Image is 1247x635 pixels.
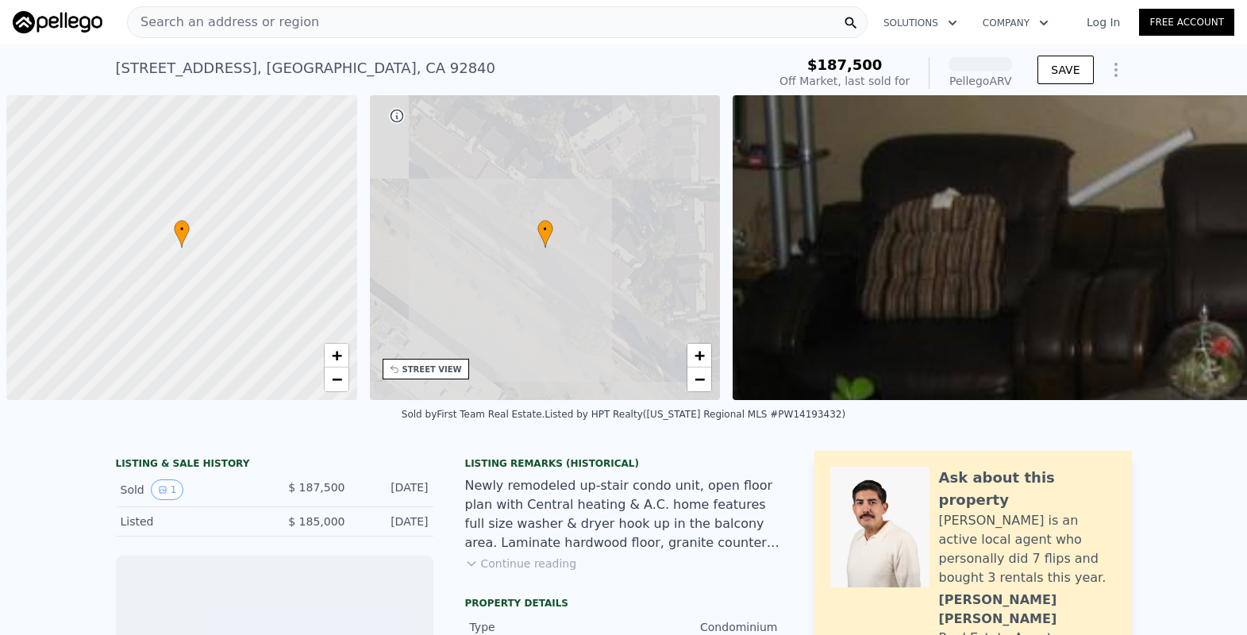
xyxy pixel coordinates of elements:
span: − [331,369,341,389]
span: + [695,345,705,365]
span: $ 187,500 [288,481,344,494]
div: [DATE] [358,479,429,500]
div: STREET VIEW [402,364,462,375]
div: Property details [465,597,783,610]
button: Company [970,9,1061,37]
div: [PERSON_NAME] is an active local agent who personally did 7 flips and bought 3 rentals this year. [939,511,1116,587]
span: • [174,222,190,237]
button: Solutions [871,9,970,37]
div: [PERSON_NAME] [PERSON_NAME] [939,591,1116,629]
div: LISTING & SALE HISTORY [116,457,433,473]
div: Listing Remarks (Historical) [465,457,783,470]
div: Off Market, last sold for [779,73,910,89]
div: Newly remodeled up-stair condo unit, open floor plan with Central heating & A.C. home features fu... [465,476,783,552]
button: View historical data [151,479,184,500]
span: − [695,369,705,389]
div: • [537,220,553,248]
span: • [537,222,553,237]
a: Zoom in [325,344,348,368]
div: [STREET_ADDRESS] , [GEOGRAPHIC_DATA] , CA 92840 [116,57,496,79]
button: SAVE [1037,56,1093,84]
div: Listed by HPT Realty ([US_STATE] Regional MLS #PW14193432) [545,409,845,420]
div: Listed [121,514,262,529]
div: Type [470,619,624,635]
a: Zoom out [325,368,348,391]
a: Log In [1068,14,1139,30]
span: + [331,345,341,365]
span: $ 185,000 [288,515,344,528]
div: Condominium [624,619,778,635]
div: [DATE] [358,514,429,529]
button: Continue reading [465,556,577,571]
div: Pellego ARV [949,73,1012,89]
a: Free Account [1139,9,1234,36]
a: Zoom out [687,368,711,391]
a: Zoom in [687,344,711,368]
div: Ask about this property [939,467,1116,511]
div: Sold by First Team Real Estate . [402,409,545,420]
span: Search an address or region [128,13,319,32]
div: Sold [121,479,262,500]
img: Pellego [13,11,102,33]
div: • [174,220,190,248]
span: $187,500 [807,56,883,73]
button: Show Options [1100,54,1132,86]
